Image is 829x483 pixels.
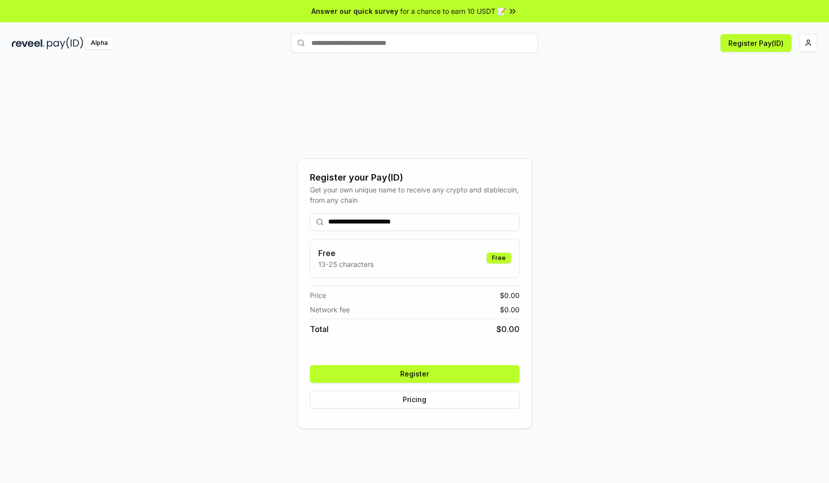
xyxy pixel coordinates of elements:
div: Free [487,253,511,263]
span: $ 0.00 [500,304,520,315]
span: Price [310,290,326,300]
span: Total [310,323,329,335]
div: Register your Pay(ID) [310,171,520,185]
button: Pricing [310,391,520,409]
button: Register [310,365,520,383]
span: $ 0.00 [496,323,520,335]
span: $ 0.00 [500,290,520,300]
p: 13-25 characters [318,259,374,269]
div: Alpha [85,37,113,49]
span: Network fee [310,304,350,315]
h3: Free [318,247,374,259]
span: for a chance to earn 10 USDT 📝 [400,6,506,16]
div: Get your own unique name to receive any crypto and stablecoin, from any chain [310,185,520,205]
img: reveel_dark [12,37,45,49]
span: Answer our quick survey [311,6,398,16]
button: Register Pay(ID) [720,34,791,52]
img: pay_id [47,37,83,49]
